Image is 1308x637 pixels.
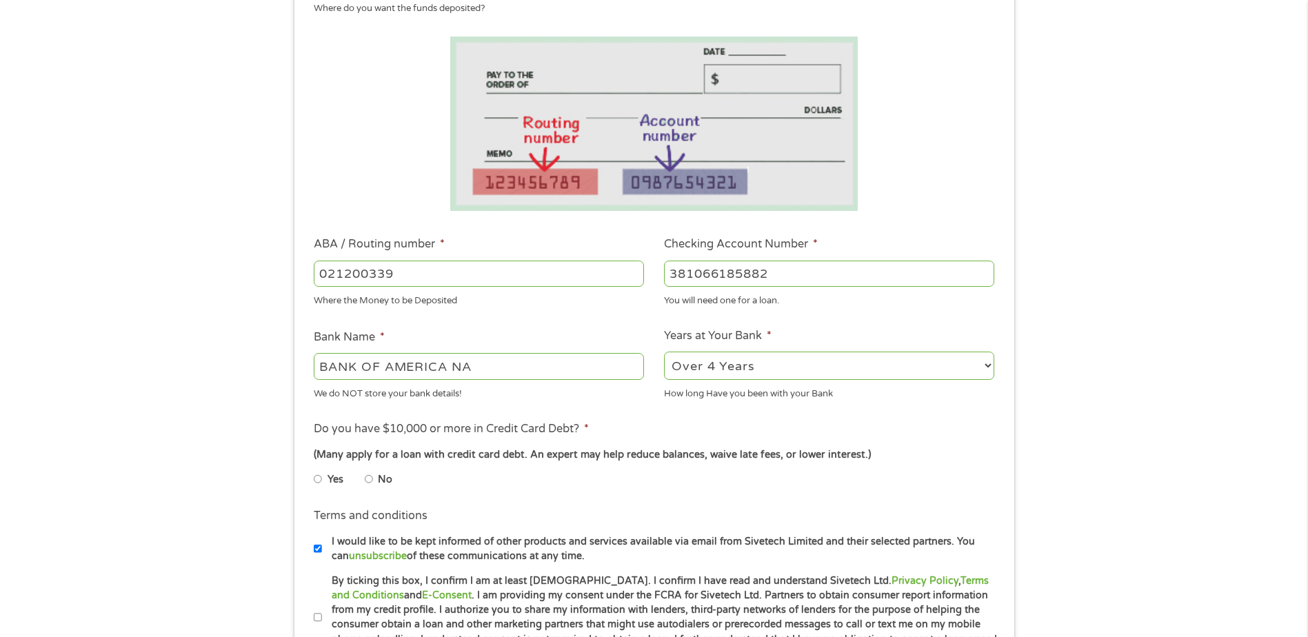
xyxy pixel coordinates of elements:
[328,472,343,487] label: Yes
[664,329,772,343] label: Years at Your Bank
[332,575,989,601] a: Terms and Conditions
[664,237,818,252] label: Checking Account Number
[314,447,994,463] div: (Many apply for a loan with credit card debt. An expert may help reduce balances, waive late fees...
[314,237,445,252] label: ABA / Routing number
[450,37,858,211] img: Routing number location
[664,382,994,401] div: How long Have you been with your Bank
[664,261,994,287] input: 345634636
[664,290,994,308] div: You will need one for a loan.
[378,472,392,487] label: No
[314,422,589,436] label: Do you have $10,000 or more in Credit Card Debt?
[349,550,407,562] a: unsubscribe
[314,330,385,345] label: Bank Name
[314,382,644,401] div: We do NOT store your bank details!
[314,2,984,16] div: Where do you want the funds deposited?
[322,534,998,564] label: I would like to be kept informed of other products and services available via email from Sivetech...
[314,261,644,287] input: 263177916
[892,575,958,587] a: Privacy Policy
[422,589,472,601] a: E-Consent
[314,290,644,308] div: Where the Money to be Deposited
[314,509,427,523] label: Terms and conditions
